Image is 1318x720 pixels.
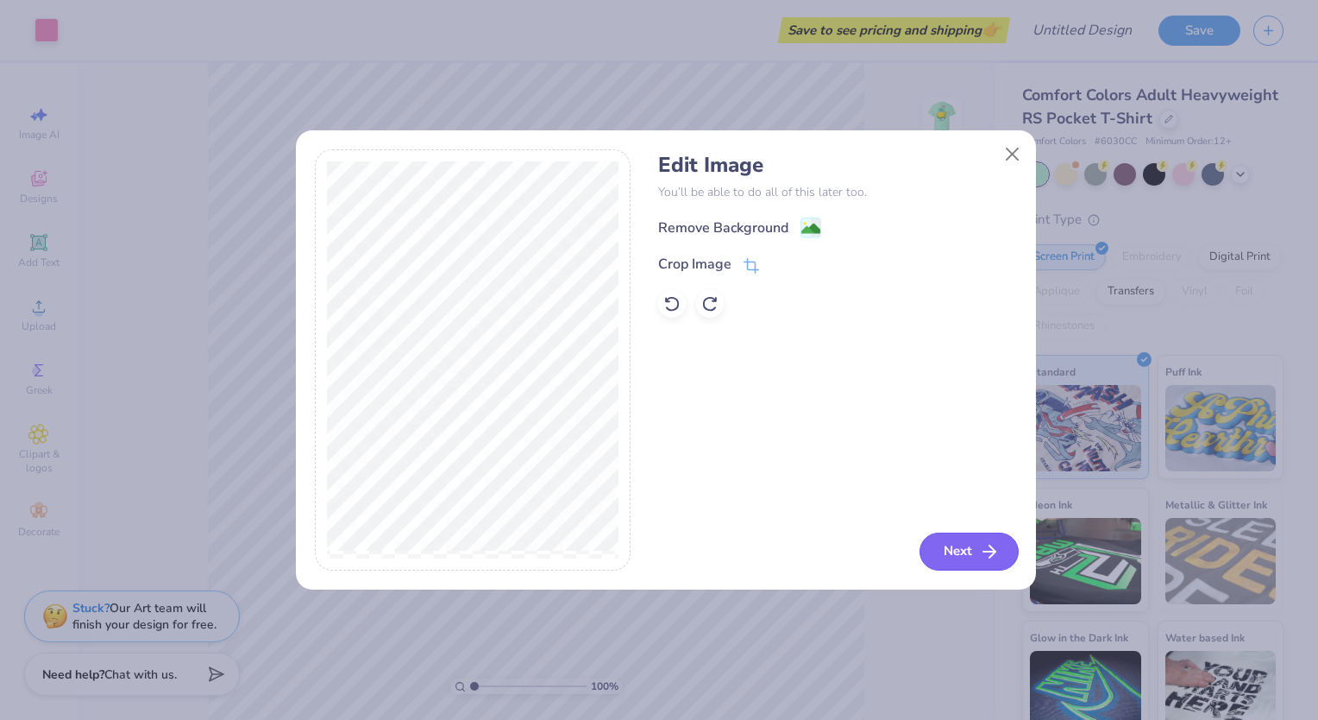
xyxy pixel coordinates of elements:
[658,218,788,238] div: Remove Background
[658,183,1016,201] p: You’ll be able to do all of this later too.
[919,533,1019,571] button: Next
[658,254,731,275] div: Crop Image
[658,153,1016,178] h4: Edit Image
[995,137,1028,170] button: Close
